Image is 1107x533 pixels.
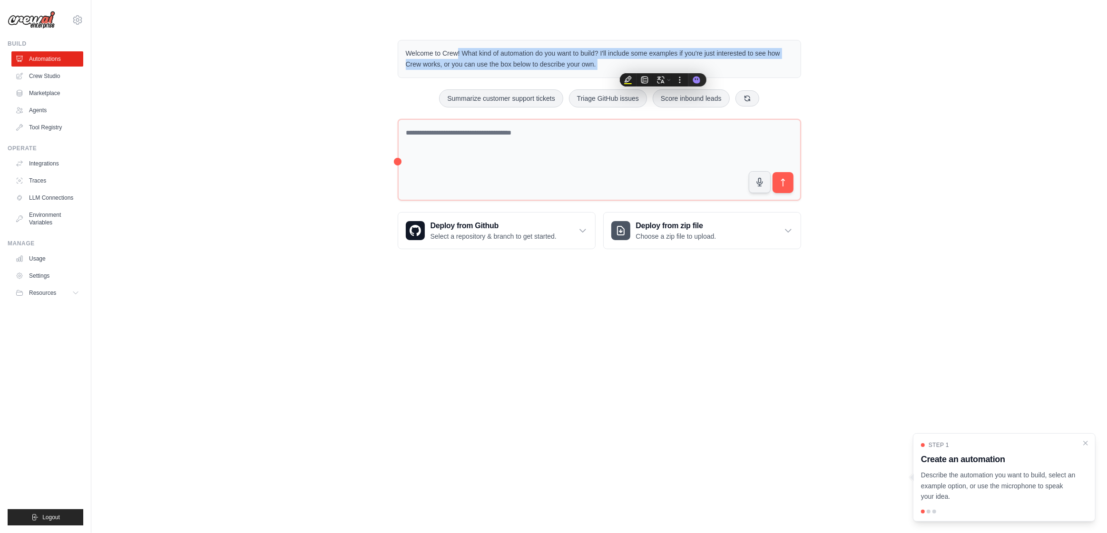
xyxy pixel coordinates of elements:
span: Resources [29,289,56,297]
a: Environment Variables [11,207,83,230]
h3: Create an automation [921,453,1076,466]
a: Crew Studio [11,68,83,84]
h3: Deploy from zip file [636,220,716,232]
div: Manage [8,240,83,247]
div: Build [8,40,83,48]
a: Usage [11,251,83,266]
h3: Deploy from Github [431,220,557,232]
div: Operate [8,145,83,152]
span: Step 1 [929,441,949,449]
a: Settings [11,268,83,283]
a: Agents [11,103,83,118]
a: LLM Connections [11,190,83,205]
img: Logo [8,11,55,29]
a: Tool Registry [11,120,83,135]
button: Summarize customer support tickets [439,89,563,107]
button: Score inbound leads [653,89,730,107]
a: Traces [11,173,83,188]
a: Marketplace [11,86,83,101]
p: Describe the automation you want to build, select an example option, or use the microphone to spe... [921,470,1076,502]
button: Close walkthrough [1082,439,1089,447]
button: Triage GitHub issues [569,89,647,107]
p: Select a repository & branch to get started. [431,232,557,241]
button: Resources [11,285,83,300]
div: Виджет чата [1059,487,1107,533]
p: Choose a zip file to upload. [636,232,716,241]
span: Logout [42,514,60,521]
a: Automations [11,51,83,67]
button: Logout [8,509,83,525]
p: Welcome to Crew! What kind of automation do you want to build? I'll include some examples if you'... [406,48,793,70]
iframe: Chat Widget [1059,487,1107,533]
a: Integrations [11,156,83,171]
